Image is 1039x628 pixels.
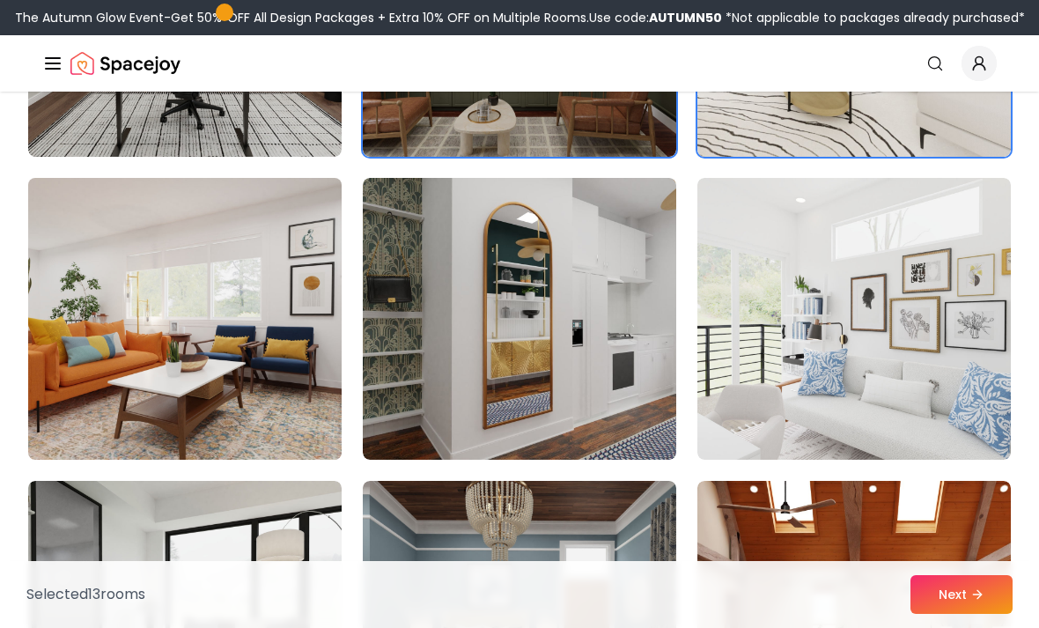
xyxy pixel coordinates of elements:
[70,46,181,81] a: Spacejoy
[697,178,1011,460] img: Room room-39
[363,178,676,460] img: Room room-38
[589,9,722,26] span: Use code:
[70,46,181,81] img: Spacejoy Logo
[26,584,145,605] p: Selected 13 room s
[722,9,1025,26] span: *Not applicable to packages already purchased*
[910,575,1013,614] button: Next
[20,171,350,467] img: Room room-37
[42,35,997,92] nav: Global
[15,9,1025,26] div: The Autumn Glow Event-Get 50% OFF All Design Packages + Extra 10% OFF on Multiple Rooms.
[649,9,722,26] b: AUTUMN50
